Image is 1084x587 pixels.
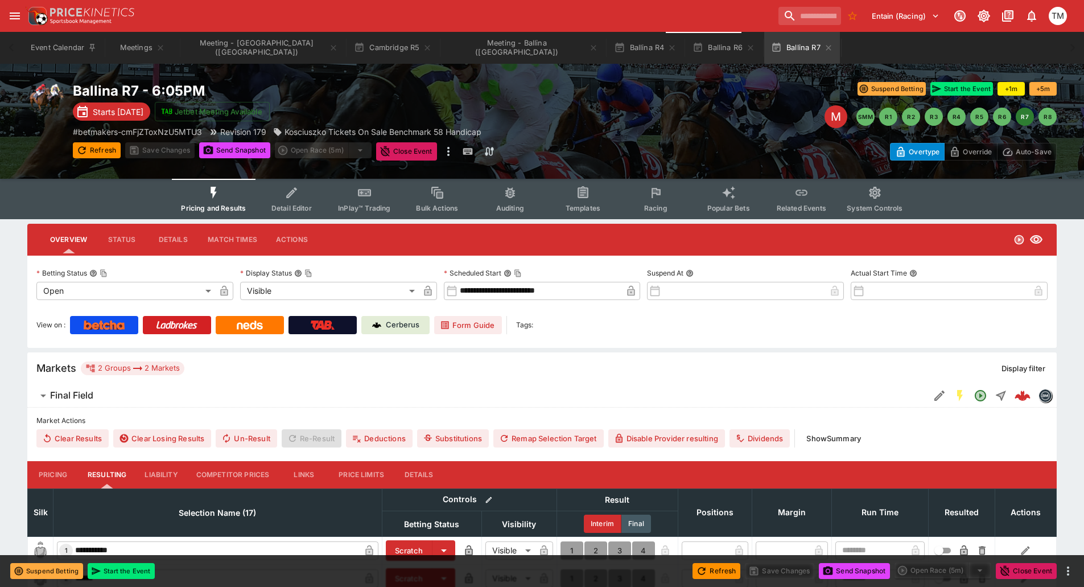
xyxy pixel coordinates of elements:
[621,515,651,533] button: Final
[584,541,607,560] button: 2
[1016,146,1052,158] p: Auto-Save
[851,268,907,278] p: Actual Start Time
[28,489,53,536] th: Silk
[156,321,197,330] img: Ladbrokes
[902,108,920,126] button: R2
[36,316,65,334] label: View on :
[947,108,966,126] button: R4
[843,7,862,25] button: No Bookmarks
[974,389,987,403] svg: Open
[73,126,202,138] p: Copy To Clipboard
[434,316,502,334] a: Form Guide
[376,142,437,161] button: Close Event
[856,108,1057,126] nav: pagination navigation
[998,6,1018,26] button: Documentation
[647,268,683,278] p: Suspend At
[85,362,180,375] div: 2 Groups 2 Markets
[607,32,683,64] button: Ballina R4
[93,106,143,118] p: Starts [DATE]
[998,82,1025,96] button: +1m
[161,106,172,117] img: jetbet-logo.svg
[1029,82,1057,96] button: +5m
[991,385,1011,406] button: Straight
[1049,7,1067,25] div: Tristan Matheson
[879,108,897,126] button: R1
[778,7,841,25] input: search
[441,32,605,64] button: Meeting - Ballina (AUS)
[106,32,179,64] button: Meetings
[347,32,439,64] button: Cambridge R5
[166,506,269,520] span: Selection Name (17)
[995,489,1056,536] th: Actions
[993,108,1011,126] button: R6
[644,204,667,212] span: Racing
[100,269,108,277] button: Copy To Clipboard
[361,316,430,334] a: Cerberus
[856,108,875,126] button: SMM
[997,143,1057,161] button: Auto-Save
[678,489,752,536] th: Positions
[50,8,134,17] img: PriceKinetics
[346,429,413,448] button: Deductions
[584,515,621,533] button: Interim
[1011,384,1034,407] a: e4decd5a-8f37-424a-91f1-6233b733369f
[819,563,890,579] button: Send Snapshot
[273,126,481,138] div: Kosciuszko Tickets On Sale Benchmark 58 Handicap
[41,226,96,253] button: Overview
[608,429,725,448] button: Disable Provider resulting
[304,269,312,277] button: Copy To Clipboard
[84,321,125,330] img: Betcha
[172,179,912,219] div: Event type filters
[963,146,992,158] p: Override
[113,429,211,448] button: Clear Losing Results
[27,461,79,489] button: Pricing
[909,146,939,158] p: Overtype
[729,429,790,448] button: Dividends
[970,108,988,126] button: R5
[444,268,501,278] p: Scheduled Start
[996,563,1057,579] button: Close Event
[155,102,270,121] button: Jetbet Meeting Available
[73,142,121,158] button: Refresh
[890,143,945,161] button: Overtype
[493,429,604,448] button: Remap Selection Target
[27,384,929,407] button: Final Field
[199,142,270,158] button: Send Snapshot
[416,204,458,212] span: Bulk Actions
[1013,234,1025,245] svg: Open
[928,489,995,536] th: Resulted
[50,389,93,401] h6: Final Field
[764,32,840,64] button: Ballina R7
[216,429,277,448] button: Un-Result
[240,268,292,278] p: Display Status
[338,204,390,212] span: InPlay™ Trading
[79,461,135,489] button: Resulting
[858,82,926,96] button: Suspend Betting
[686,32,762,64] button: Ballina R6
[970,385,991,406] button: Open
[632,541,655,560] button: 4
[974,6,994,26] button: Toggle light/dark mode
[929,385,950,406] button: Edit Detail
[707,204,750,212] span: Popular Bets
[89,269,97,277] button: Betting StatusCopy To Clipboard
[496,204,524,212] span: Auditing
[329,461,393,489] button: Price Limits
[777,204,826,212] span: Related Events
[944,143,997,161] button: Override
[442,142,455,161] button: more
[311,321,335,330] img: TabNZ
[514,269,522,277] button: Copy To Clipboard
[73,82,565,100] h2: Copy To Clipboard
[1039,389,1052,402] img: betmakers
[1029,233,1043,247] svg: Visible
[1015,388,1031,404] div: e4decd5a-8f37-424a-91f1-6233b733369f
[847,204,902,212] span: System Controls
[799,429,868,448] button: ShowSummary
[560,541,583,560] button: 1
[285,126,481,138] p: Kosciuszko Tickets On Sale Benchmark 58 Handicap
[27,82,64,118] img: horse_racing.png
[382,489,557,511] th: Controls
